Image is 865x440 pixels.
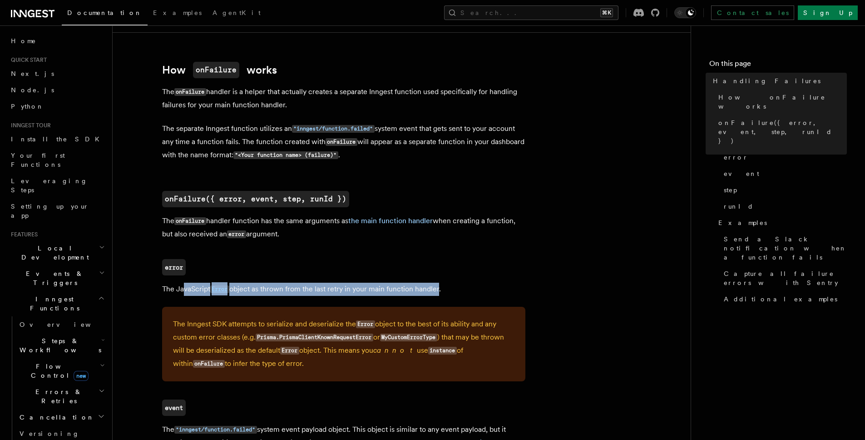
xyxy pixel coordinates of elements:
button: Search...⌘K [444,5,618,20]
code: onFailure [326,138,357,146]
span: Steps & Workflows [16,336,101,355]
a: Sign Up [798,5,858,20]
a: Examples [715,215,847,231]
a: Capture all failure errors with Sentry [720,265,847,291]
a: Handling Failures [709,73,847,89]
p: The handler function has the same arguments as when creating a function, but also received an arg... [162,215,525,241]
span: Events & Triggers [7,269,99,287]
a: event [162,400,186,416]
span: Node.js [11,86,54,94]
span: Documentation [67,9,142,16]
a: "inngest/function.failed" [174,425,257,434]
span: How onFailure works [718,93,847,111]
button: Steps & Workflows [16,333,107,358]
code: "<Your function name> (failure)" [233,151,338,159]
button: Local Development [7,240,107,265]
span: Overview [20,321,113,328]
button: Events & Triggers [7,265,107,291]
span: Flow Control [16,362,100,380]
span: Additional examples [724,295,837,304]
span: step [724,185,737,195]
span: Next.js [11,70,54,77]
span: Your first Functions [11,152,65,168]
span: Local Development [7,244,99,262]
button: Flow Controlnew [16,358,107,384]
a: Overview [16,316,107,333]
code: "inngest/function.failed" [292,125,375,133]
span: new [74,371,89,381]
a: Additional examples [720,291,847,307]
a: AgentKit [207,3,266,25]
span: Examples [718,218,767,227]
a: Error [210,285,229,293]
span: onFailure({ error, event, step, runId }) [718,118,847,145]
code: "inngest/function.failed" [174,426,257,434]
code: instance [428,347,457,355]
a: How onFailure works [715,89,847,115]
em: cannot [373,346,417,355]
button: Inngest Functions [7,291,107,316]
a: onFailure({ error, event, step, runId }) [715,115,847,149]
code: onFailure [193,360,225,368]
a: runId [720,198,847,215]
p: The JavaScript object as thrown from the last retry in your main function handler. [162,283,525,296]
a: onFailure({ error, event, step, runId }) [162,191,349,207]
code: onFailure [174,217,206,225]
code: onFailure [174,88,206,96]
span: AgentKit [213,9,261,16]
a: "inngest/function.failed" [292,124,375,133]
a: Documentation [62,3,148,25]
kbd: ⌘K [600,8,613,17]
a: Contact sales [711,5,794,20]
a: Setting up your app [7,198,107,224]
a: HowonFailureworks [162,62,277,78]
a: error [720,149,847,165]
button: Errors & Retries [16,384,107,409]
a: event [720,165,847,182]
span: Cancellation [16,413,94,422]
code: Error [356,320,375,328]
p: The separate Inngest function utilizes an system event that gets sent to your account any time a ... [162,122,525,162]
span: Capture all failure errors with Sentry [724,269,847,287]
p: The Inngest SDK attempts to serialize and deserialize the object to the best of its ability and a... [173,318,514,370]
a: Next.js [7,65,107,82]
h4: On this page [709,58,847,73]
span: Setting up your app [11,203,89,219]
span: Inngest Functions [7,295,98,313]
span: Inngest tour [7,122,51,129]
a: error [162,259,186,275]
span: Install the SDK [11,135,105,143]
a: Your first Functions [7,147,107,173]
span: Quick start [7,56,47,64]
span: event [724,169,759,178]
span: Leveraging Steps [11,177,88,194]
code: onFailure [193,62,239,78]
span: error [724,153,748,162]
button: Toggle dark mode [674,7,696,18]
code: Error [280,347,299,355]
span: Python [11,103,44,110]
a: Home [7,33,107,49]
code: Prisma.PrismaClientKnownRequestError [256,334,373,341]
a: Node.js [7,82,107,98]
span: Send a Slack notification when a function fails [724,235,847,262]
a: Install the SDK [7,131,107,147]
a: Leveraging Steps [7,173,107,198]
a: the main function handler [348,216,433,225]
a: Examples [148,3,207,25]
span: Home [11,36,36,45]
a: step [720,182,847,198]
span: Features [7,231,38,238]
code: Error [210,285,229,293]
span: Examples [153,9,202,16]
code: error [227,230,246,238]
a: Python [7,98,107,115]
span: runId [724,202,754,211]
button: Cancellation [16,409,107,425]
span: Handling Failures [713,76,821,85]
a: Send a Slack notification when a function fails [720,231,847,265]
span: Versioning [20,430,79,437]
